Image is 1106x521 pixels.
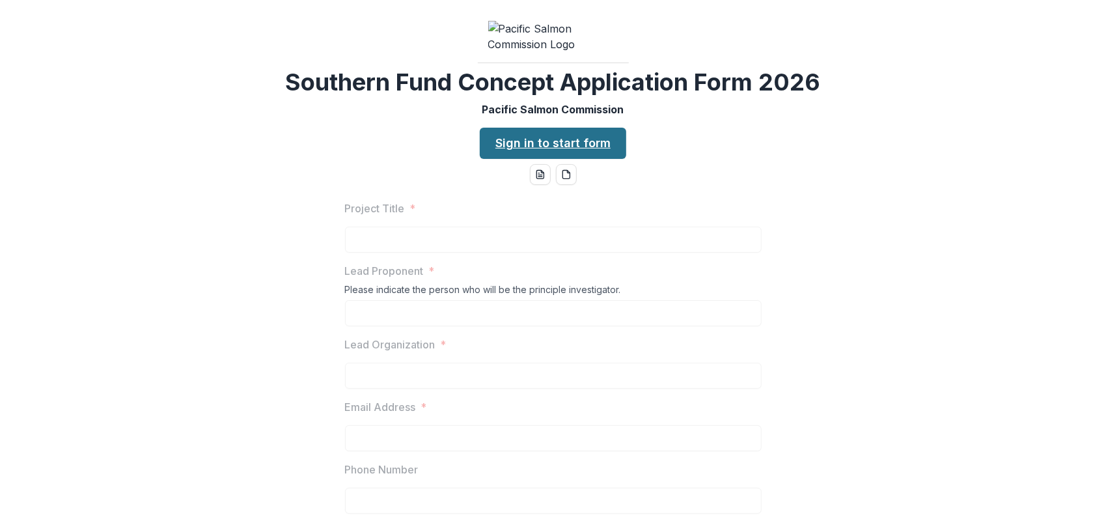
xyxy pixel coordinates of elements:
[556,164,577,185] button: pdf-download
[345,263,424,279] p: Lead Proponent
[286,68,821,96] h2: Southern Fund Concept Application Form 2026
[482,102,624,117] p: Pacific Salmon Commission
[345,201,405,216] p: Project Title
[345,337,435,352] p: Lead Organization
[488,21,618,52] img: Pacific Salmon Commission Logo
[480,128,626,159] a: Sign in to start form
[530,164,551,185] button: word-download
[345,462,419,477] p: Phone Number
[345,399,416,415] p: Email Address
[345,284,762,300] div: Please indicate the person who will be the principle investigator.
